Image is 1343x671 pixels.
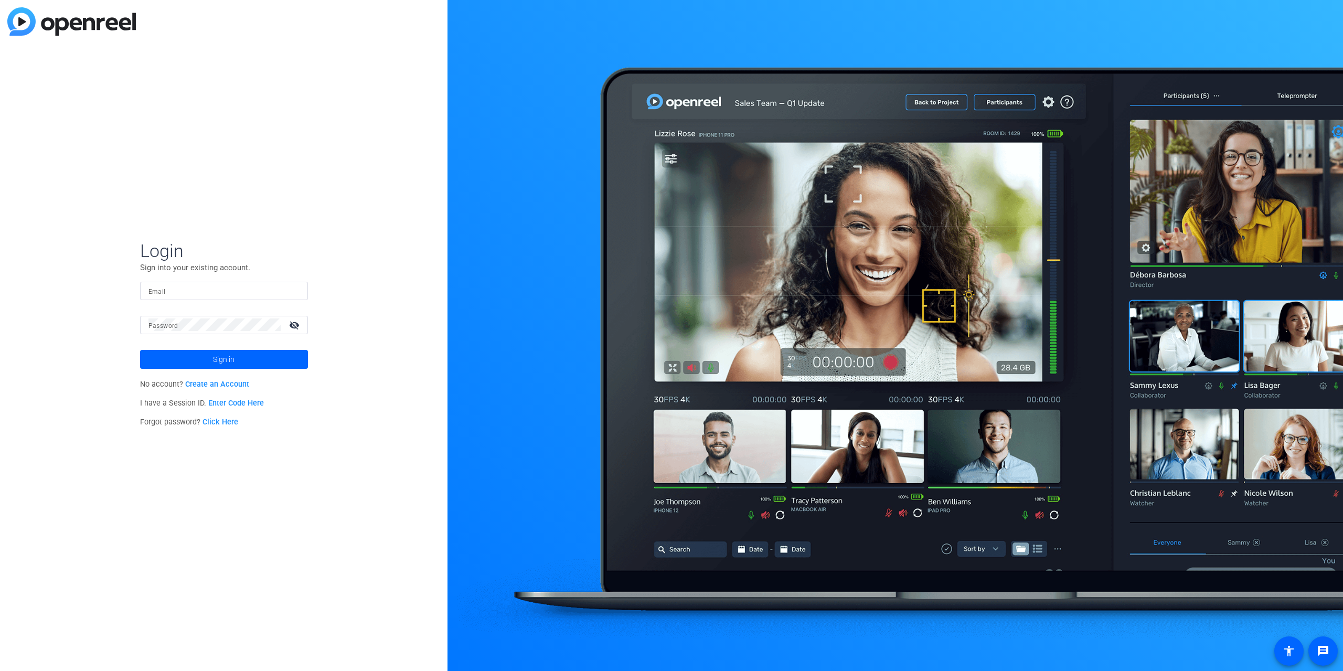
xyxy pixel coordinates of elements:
[185,380,249,389] a: Create an Account
[140,240,308,262] span: Login
[283,317,308,333] mat-icon: visibility_off
[148,322,178,329] mat-label: Password
[140,350,308,369] button: Sign in
[213,346,235,372] span: Sign in
[148,288,166,295] mat-label: Email
[208,399,264,408] a: Enter Code Here
[140,380,250,389] span: No account?
[140,262,308,273] p: Sign into your existing account.
[148,284,300,297] input: Enter Email Address
[140,399,264,408] span: I have a Session ID.
[7,7,136,36] img: blue-gradient.svg
[202,418,238,427] a: Click Here
[1283,645,1295,657] mat-icon: accessibility
[140,418,239,427] span: Forgot password?
[1317,645,1329,657] mat-icon: message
